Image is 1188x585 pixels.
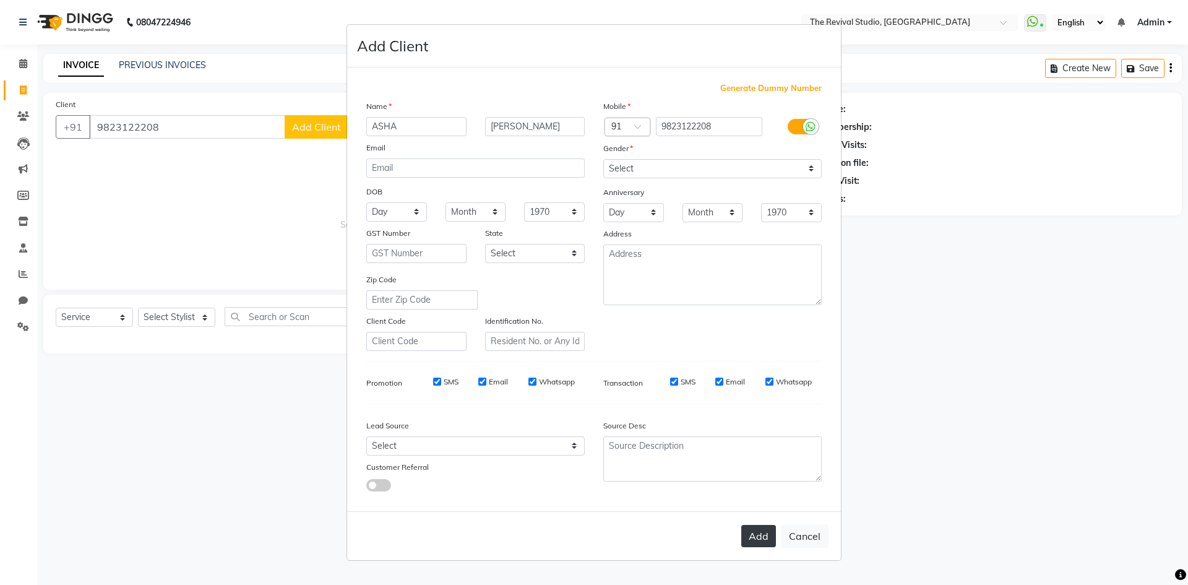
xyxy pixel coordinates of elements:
[720,82,822,95] span: Generate Dummy Number
[444,376,458,388] label: SMS
[603,420,646,431] label: Source Desc
[366,462,429,473] label: Customer Referral
[366,274,397,285] label: Zip Code
[485,332,585,351] input: Resident No. or Any Id
[366,316,406,327] label: Client Code
[656,117,763,136] input: Mobile
[366,186,382,197] label: DOB
[726,376,745,388] label: Email
[603,187,644,198] label: Anniversary
[603,228,632,240] label: Address
[489,376,508,388] label: Email
[366,101,392,112] label: Name
[781,524,829,548] button: Cancel
[366,244,467,263] input: GST Number
[539,376,575,388] label: Whatsapp
[366,420,409,431] label: Lead Source
[603,101,631,112] label: Mobile
[366,142,385,154] label: Email
[366,228,410,239] label: GST Number
[485,228,503,239] label: State
[603,378,643,389] label: Transaction
[485,117,585,136] input: Last Name
[366,117,467,136] input: First Name
[366,332,467,351] input: Client Code
[603,143,633,154] label: Gender
[366,378,402,389] label: Promotion
[366,158,585,178] input: Email
[357,35,428,57] h4: Add Client
[741,525,776,547] button: Add
[776,376,812,388] label: Whatsapp
[366,290,478,310] input: Enter Zip Code
[485,316,543,327] label: Identification No.
[681,376,695,388] label: SMS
